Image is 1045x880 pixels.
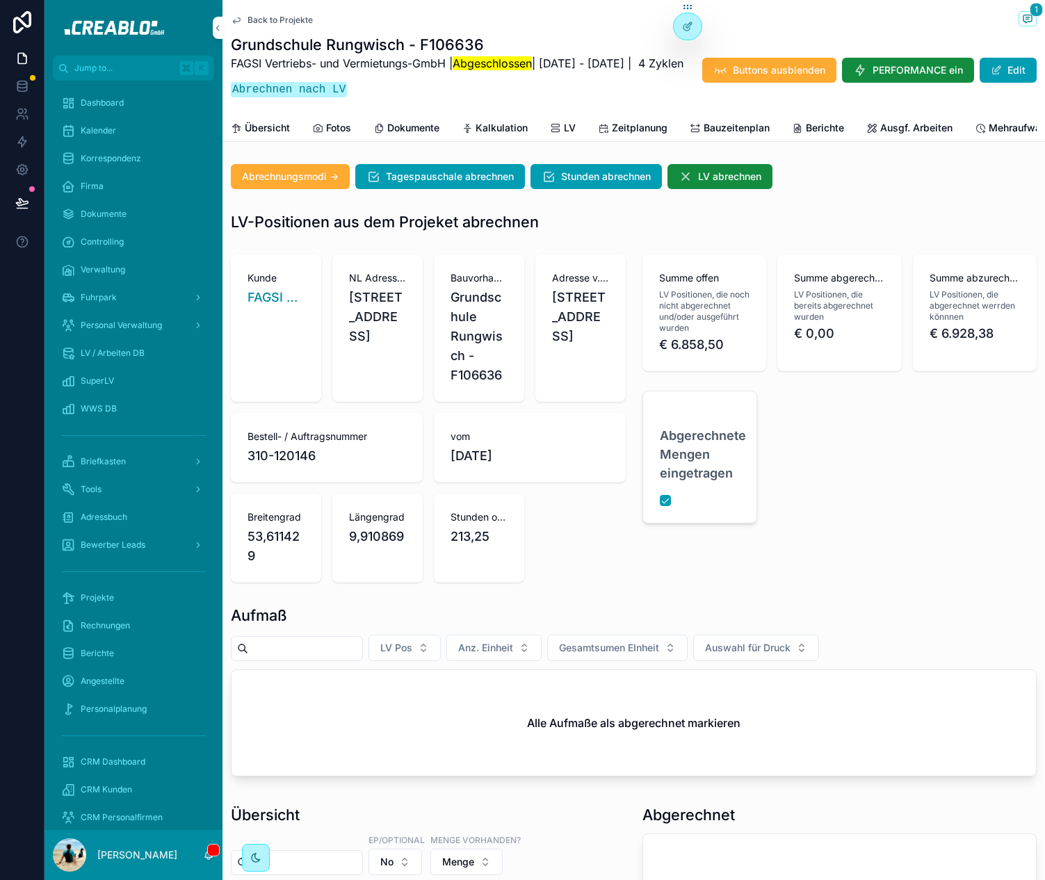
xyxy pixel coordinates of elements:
span: [STREET_ADDRESS] [349,288,406,346]
span: K [196,63,207,74]
span: Gesamtsumen EInheit [559,641,659,655]
span: € 0,00 [794,324,885,343]
a: Verwaltung [53,257,214,282]
span: CRM Personalfirmen [81,812,163,823]
span: WWS DB [81,403,117,414]
a: Ausgf. Arbeiten [866,115,953,143]
span: PERFORMANCE ein [873,63,963,77]
a: Tools [53,477,214,502]
span: Bauzeitenplan [704,121,770,135]
a: Zeitplanung [598,115,667,143]
span: Bestell- / Auftragsnummer [248,430,406,443]
a: SuperLV [53,368,214,393]
a: WWS DB [53,396,214,421]
span: Berichte [81,648,114,659]
span: LV Pos [380,641,412,655]
span: LV abrechnen [698,170,761,184]
button: Select Button [368,635,441,661]
label: Menge vorhanden? [430,833,521,846]
span: LV Positionen, die bereits abgerechnet wurden [794,289,885,323]
span: Verwaltung [81,264,125,275]
span: Dashboard [81,97,124,108]
a: Berichte [53,641,214,666]
span: CRM Dashboard [81,756,145,767]
span: Tools [81,484,102,495]
a: CRM Personalfirmen [53,805,214,830]
a: Korrespondenz [53,146,214,171]
h1: Abgerechnet [642,804,735,825]
a: Bauzeitenplan [690,115,770,143]
span: Fotos [326,121,351,135]
span: Anz. Einheit [458,641,513,655]
a: Firma [53,174,214,199]
button: Stunden abrechnen [530,164,662,189]
span: Adresse v. BV [552,271,609,285]
span: LV / Arbeiten DB [81,348,145,359]
span: Kalender [81,125,116,136]
h1: LV-Positionen aus dem Projeket abrechnen [231,211,539,232]
span: Menge [442,855,474,869]
span: [DATE] [451,446,609,466]
span: Angestellte [81,676,124,687]
span: Tagespauschale abrechnen [386,170,514,184]
span: Projekte [81,592,114,603]
span: Personal Verwaltung [81,320,162,331]
button: Select Button [430,849,503,875]
span: Stunden abrechnen [561,170,651,184]
span: 213,25 [451,527,508,546]
span: Rechnungen [81,620,130,631]
span: 53,611429 [248,527,305,566]
span: Ausgf. Arbeiten [880,121,953,135]
a: CRM Kunden [53,777,214,802]
span: 9,910869 [349,527,406,546]
span: Kunde [248,271,305,285]
button: PERFORMANCE ein [842,58,974,83]
span: Briefkasten [81,456,126,467]
span: Back to Projekte [248,15,313,26]
a: Rechnungen [53,613,214,638]
span: Stunden offen [451,510,508,524]
h1: Grundschule Rungwisch - F106636 [231,34,683,55]
h3: Abgerechnete Mengen eingetragen [660,426,782,482]
img: App logo [55,17,211,39]
a: Dokumente [53,202,214,227]
span: Breitengrad [248,510,305,524]
button: Abrechnungsmodi -> [231,164,350,189]
button: Jump to...K [53,56,214,81]
span: Summe offen [659,271,750,285]
span: Dokumente [387,121,439,135]
span: Korrespondenz [81,153,141,164]
a: Übersicht [231,115,290,143]
span: Abrechnungsmodi -> [242,170,339,184]
a: Dashboard [53,90,214,115]
p: [PERSON_NAME] [97,848,177,862]
span: 1 [1030,3,1043,17]
div: scrollable content [44,81,222,830]
a: Personal Verwaltung [53,313,214,338]
span: Summe abgerechnet [794,271,885,285]
a: Dokumente [373,115,439,143]
span: Fuhrpark [81,292,117,303]
span: Bewerber Leads [81,539,145,551]
span: LV Positionen, die abgerechnet werrden könnnen [930,289,1021,323]
span: Übersicht [245,121,290,135]
button: Select Button [693,635,819,661]
span: Personalplanung [81,703,147,715]
a: Adressbuch [53,505,214,530]
button: Edit [980,58,1037,83]
a: Fuhrpark [53,285,214,310]
a: Back to Projekte [231,15,313,26]
span: 310-120146 [248,446,406,466]
label: EP/Optional [368,833,425,846]
span: [STREET_ADDRESS] [552,288,609,346]
code: Abrechnen nach LV [231,82,347,97]
span: Jump to... [74,63,174,74]
h2: Alle Aufmaße als abgerechnet markieren [527,715,740,731]
span: Bauvorhaben [451,271,508,285]
span: LV [564,121,576,135]
a: Kalender [53,118,214,143]
h1: Aufmaß [231,605,287,626]
a: FAGSI Vertriebs- und Vermietungs-GmbH [248,288,305,307]
button: LV abrechnen [667,164,772,189]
